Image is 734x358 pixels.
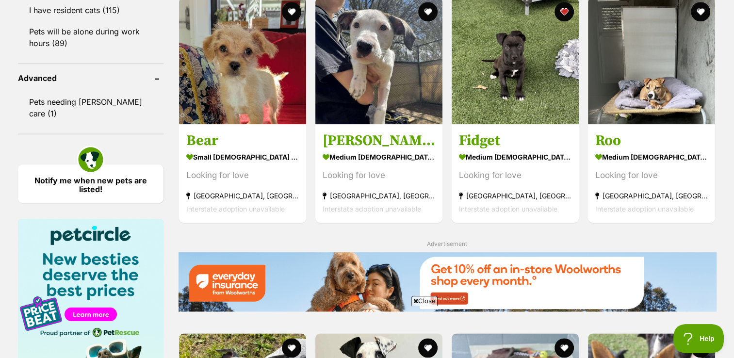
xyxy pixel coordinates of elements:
[178,252,717,311] img: Everyday Insurance promotional banner
[459,150,571,164] strong: medium [DEMOGRAPHIC_DATA] Dog
[323,131,435,150] h3: [PERSON_NAME]
[595,189,708,202] strong: [GEOGRAPHIC_DATA], [GEOGRAPHIC_DATA]
[595,131,708,150] h3: Roo
[427,240,467,247] span: Advertisement
[595,150,708,164] strong: medium [DEMOGRAPHIC_DATA] Dog
[18,92,163,124] a: Pets needing [PERSON_NAME] care (1)
[459,169,571,182] div: Looking for love
[452,124,579,223] a: Fidget medium [DEMOGRAPHIC_DATA] Dog Looking for love [GEOGRAPHIC_DATA], [GEOGRAPHIC_DATA] Inters...
[186,205,285,213] span: Interstate adoption unavailable
[178,252,717,313] a: Everyday Insurance promotional banner
[691,2,711,21] button: favourite
[191,309,544,353] iframe: Advertisement
[323,150,435,164] strong: medium [DEMOGRAPHIC_DATA] Dog
[411,296,438,306] span: Close
[186,150,299,164] strong: small [DEMOGRAPHIC_DATA] Dog
[323,205,421,213] span: Interstate adoption unavailable
[282,2,301,21] button: favourite
[459,189,571,202] strong: [GEOGRAPHIC_DATA], [GEOGRAPHIC_DATA]
[179,124,306,223] a: Bear small [DEMOGRAPHIC_DATA] Dog Looking for love [GEOGRAPHIC_DATA], [GEOGRAPHIC_DATA] Interstat...
[186,131,299,150] h3: Bear
[459,131,571,150] h3: Fidget
[595,205,694,213] span: Interstate adoption unavailable
[673,324,724,353] iframe: Help Scout Beacon - Open
[18,21,163,53] a: Pets will be alone during work hours (89)
[588,124,715,223] a: Roo medium [DEMOGRAPHIC_DATA] Dog Looking for love [GEOGRAPHIC_DATA], [GEOGRAPHIC_DATA] Interstat...
[323,169,435,182] div: Looking for love
[315,124,442,223] a: [PERSON_NAME] medium [DEMOGRAPHIC_DATA] Dog Looking for love [GEOGRAPHIC_DATA], [GEOGRAPHIC_DATA]...
[555,338,574,358] button: favourite
[595,169,708,182] div: Looking for love
[186,189,299,202] strong: [GEOGRAPHIC_DATA], [GEOGRAPHIC_DATA]
[555,2,574,21] button: favourite
[186,169,299,182] div: Looking for love
[459,205,557,213] span: Interstate adoption unavailable
[418,2,438,21] button: favourite
[18,164,163,203] a: Notify me when new pets are listed!
[691,338,711,358] button: favourite
[323,189,435,202] strong: [GEOGRAPHIC_DATA], [GEOGRAPHIC_DATA]
[18,74,163,82] header: Advanced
